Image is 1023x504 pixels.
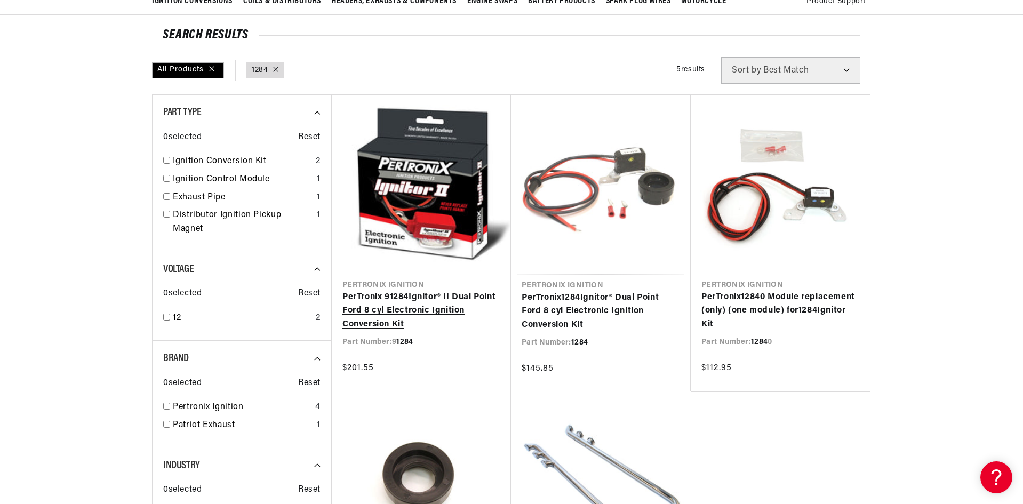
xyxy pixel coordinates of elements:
div: All Products [152,62,224,78]
span: Sort by [732,66,761,75]
div: 4 [315,401,321,414]
div: SEARCH RESULTS [163,30,860,41]
a: Exhaust Pipe [173,191,313,205]
span: 5 results [676,66,705,74]
a: Patriot Exhaust [173,419,313,433]
span: Reset [298,377,321,390]
span: 0 selected [163,483,202,497]
span: Voltage [163,264,194,275]
span: Reset [298,287,321,301]
a: PerTronix 91284Ignitor® II Dual Point Ford 8 cyl Electronic Ignition Conversion Kit [342,291,500,332]
div: 2 [316,155,321,169]
a: PerTronix12840 Module replacement (only) (one module) for1284Ignitor Kit [701,291,859,332]
div: 1 [317,209,321,222]
a: 1284 [252,65,268,76]
span: Brand [163,353,189,364]
div: 1 [317,419,321,433]
a: Distributor Ignition Pickup Magnet [173,209,313,236]
span: 0 selected [163,131,202,145]
select: Sort by [721,57,860,84]
span: Reset [298,483,321,497]
a: PerTronix1284Ignitor® Dual Point Ford 8 cyl Electronic Ignition Conversion Kit [522,291,680,332]
a: Pertronix Ignition [173,401,311,414]
span: Reset [298,131,321,145]
a: Ignition Control Module [173,173,313,187]
span: Industry [163,460,200,471]
div: 1 [317,173,321,187]
a: 12 [173,311,311,325]
span: Part Type [163,107,201,118]
div: 2 [316,311,321,325]
div: 1 [317,191,321,205]
span: 0 selected [163,287,202,301]
span: 0 selected [163,377,202,390]
a: Ignition Conversion Kit [173,155,311,169]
